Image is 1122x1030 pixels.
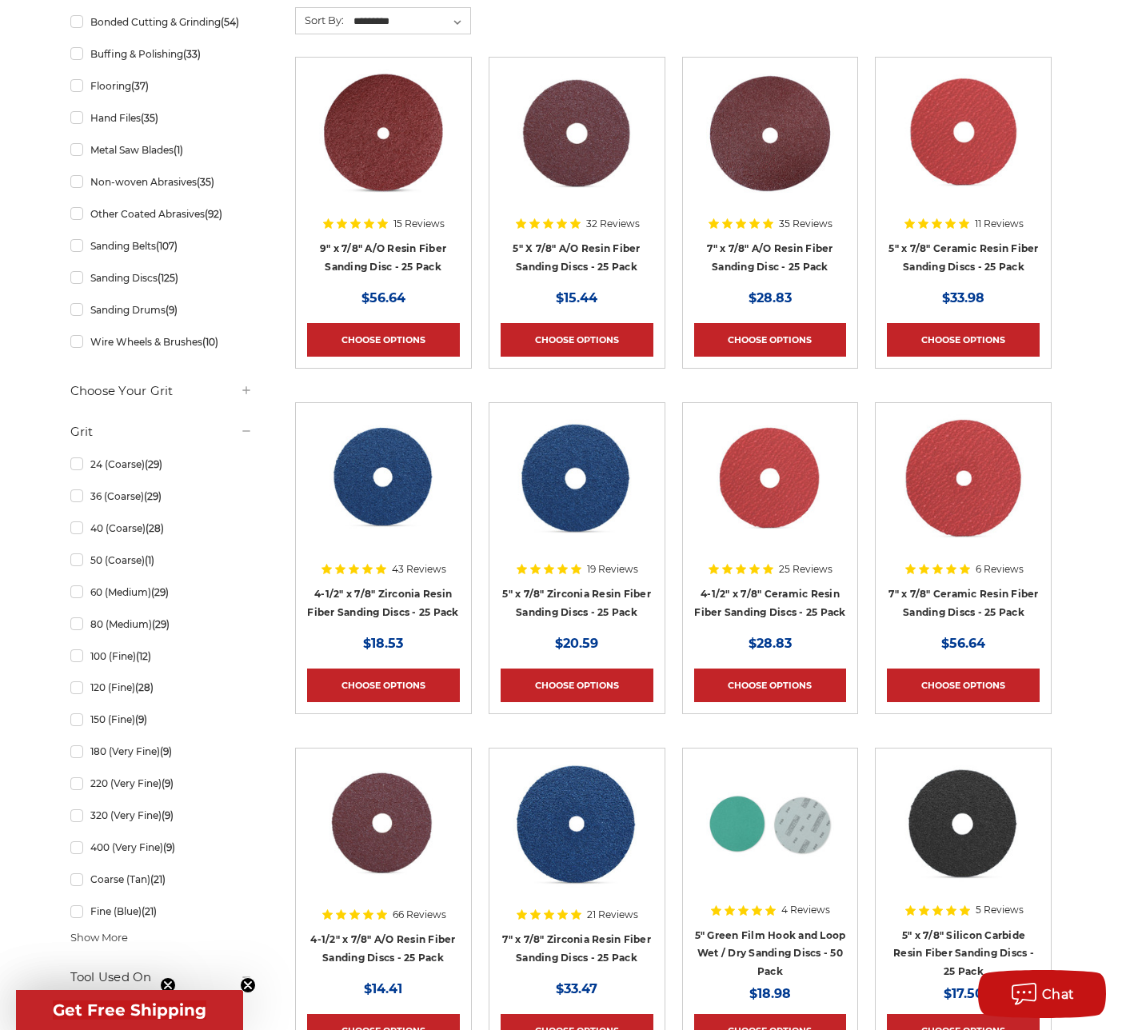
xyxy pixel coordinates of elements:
[307,669,460,702] a: Choose Options
[900,69,1028,197] img: 5" x 7/8" Ceramic Resin Fibre Disc
[131,80,149,92] span: (37)
[145,554,154,566] span: (1)
[513,760,641,888] img: 7 inch zirconia resin fiber disc
[135,681,154,693] span: (28)
[70,104,254,132] a: Hand Files
[900,760,1028,888] img: 5 Inch Silicon Carbide Resin Fiber Disc
[146,522,164,534] span: (28)
[978,970,1106,1018] button: Chat
[160,745,172,757] span: (9)
[70,232,254,260] a: Sanding Belts
[779,565,833,574] span: 25 Reviews
[393,910,446,920] span: 66 Reviews
[694,69,847,222] a: 7 inch aluminum oxide resin fiber disc
[976,565,1024,574] span: 6 Reviews
[144,490,162,502] span: (29)
[501,760,653,912] a: 7 inch zirconia resin fiber disc
[70,482,254,510] a: 36 (Coarse)
[136,650,151,662] span: (12)
[70,422,254,441] h5: Grit
[318,760,449,888] img: 4.5 inch resin fiber disc
[70,737,254,765] a: 180 (Very Fine)
[70,8,254,36] a: Bonded Cutting & Grinding
[160,977,176,993] button: Close teaser
[513,414,641,542] img: 5 inch zirc resin fiber disc
[16,990,243,1030] div: Get Free ShippingClose teaser
[70,296,254,324] a: Sanding Drums
[501,323,653,357] a: Choose Options
[70,72,254,100] a: Flooring
[70,833,254,861] a: 400 (Very Fine)
[70,610,254,638] a: 80 (Medium)
[364,981,402,996] span: $14.41
[942,290,984,305] span: $33.98
[70,930,128,946] span: Show More
[556,981,597,996] span: $33.47
[502,588,651,618] a: 5" x 7/8" Zirconia Resin Fiber Sanding Discs - 25 Pack
[70,168,254,196] a: Non-woven Abrasives
[1042,987,1075,1002] span: Chat
[706,760,834,888] img: Side-by-side 5-inch green film hook and loop sanding disc p60 grit and loop back
[70,264,254,292] a: Sanding Discs
[319,414,448,542] img: 4-1/2" zirc resin fiber disc
[976,905,1024,915] span: 5 Reviews
[174,144,183,156] span: (1)
[694,669,847,702] a: Choose Options
[749,986,791,1001] span: $18.98
[70,450,254,478] a: 24 (Coarse)
[70,673,254,701] a: 120 (Fine)
[70,865,254,893] a: Coarse (Tan)
[158,272,178,284] span: (125)
[142,905,157,917] span: (21)
[70,546,254,574] a: 50 (Coarse)
[70,40,254,68] a: Buffing & Polishing
[975,219,1024,229] span: 11 Reviews
[70,968,254,987] h5: Tool Used On
[887,323,1040,357] a: Choose Options
[555,636,598,651] span: $20.59
[162,809,174,821] span: (9)
[307,760,460,912] a: 4.5 inch resin fiber disc
[166,304,178,316] span: (9)
[694,588,845,618] a: 4-1/2" x 7/8" Ceramic Resin Fiber Sanding Discs - 25 Pack
[151,586,169,598] span: (29)
[152,618,170,630] span: (29)
[392,565,446,574] span: 43 Reviews
[145,458,162,470] span: (29)
[556,290,597,305] span: $15.44
[749,290,792,305] span: $28.83
[320,242,446,273] a: 9" x 7/8" A/O Resin Fiber Sanding Disc - 25 Pack
[70,801,254,829] a: 320 (Very Fine)
[586,219,640,229] span: 32 Reviews
[694,760,847,912] a: Side-by-side 5-inch green film hook and loop sanding disc p60 grit and loop back
[307,323,460,357] a: Choose Options
[70,514,254,542] a: 40 (Coarse)
[205,208,222,220] span: (92)
[202,336,218,348] span: (10)
[393,219,445,229] span: 15 Reviews
[941,636,985,651] span: $56.64
[150,873,166,885] span: (21)
[887,760,1040,912] a: 5 Inch Silicon Carbide Resin Fiber Disc
[695,929,846,977] a: 5" Green Film Hook and Loop Wet / Dry Sanding Discs - 50 Pack
[135,713,147,725] span: (9)
[319,69,447,197] img: 9" x 7/8" Aluminum Oxide Resin Fiber Disc
[888,588,1038,618] a: 7" x 7/8" Ceramic Resin Fiber Sanding Discs - 25 Pack
[70,642,254,670] a: 100 (Fine)
[363,636,403,651] span: $18.53
[156,240,178,252] span: (107)
[749,636,792,651] span: $28.83
[70,769,254,797] a: 220 (Very Fine)
[587,565,638,574] span: 19 Reviews
[781,905,830,915] span: 4 Reviews
[70,578,254,606] a: 60 (Medium)
[888,242,1038,273] a: 5" x 7/8" Ceramic Resin Fiber Sanding Discs - 25 Pack
[887,69,1040,222] a: 5" x 7/8" Ceramic Resin Fibre Disc
[70,705,254,733] a: 150 (Fine)
[587,910,638,920] span: 21 Reviews
[705,414,835,542] img: 4-1/2" ceramic resin fiber disc
[307,69,460,222] a: 9" x 7/8" Aluminum Oxide Resin Fiber Disc
[707,242,833,273] a: 7" x 7/8" A/O Resin Fiber Sanding Disc - 25 Pack
[310,933,455,964] a: 4-1/2" x 7/8" A/O Resin Fiber Sanding Discs - 25 Pack
[351,10,470,34] select: Sort By:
